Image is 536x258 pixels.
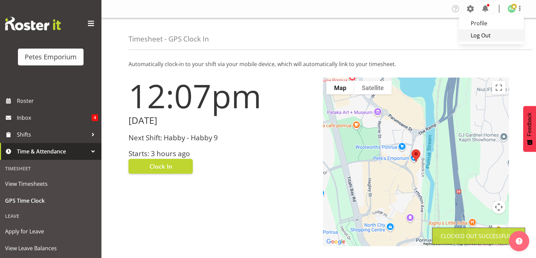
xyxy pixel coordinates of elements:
[129,78,315,114] h1: 12:07pm
[129,134,315,142] h3: Next Shift: Habby - Habby 9
[354,81,392,94] button: Show satellite imagery
[17,113,92,123] span: Inbox
[325,237,347,246] a: Open this area in Google Maps (opens a new window)
[441,232,517,240] div: Clocked out Successfully
[129,159,193,174] button: Clock In
[5,17,61,30] img: Rosterit website logo
[25,52,77,62] div: Petes Emporium
[2,162,100,175] div: Timesheet
[17,130,88,140] span: Shifts
[516,238,522,245] img: help-xxl-2.png
[5,196,96,206] span: GPS Time Clock
[492,200,506,214] button: Map camera controls
[129,115,315,126] h2: [DATE]
[492,225,506,238] button: Drag Pegman onto the map to open Street View
[129,35,209,43] h4: Timesheet - GPS Clock In
[17,96,98,106] span: Roster
[527,113,533,136] span: Feedback
[325,237,347,246] img: Google
[5,243,96,253] span: View Leave Balances
[5,226,96,236] span: Apply for Leave
[459,17,524,29] a: Profile
[508,5,516,13] img: ruth-robertson-taylor722.jpg
[2,223,100,240] a: Apply for Leave
[523,106,536,152] button: Feedback - Show survey
[92,114,98,121] span: 4
[492,81,506,94] button: Toggle fullscreen view
[326,81,354,94] button: Show street map
[2,192,100,209] a: GPS Time Clock
[2,209,100,223] div: Leave
[149,162,172,171] span: Clock In
[2,240,100,257] a: View Leave Balances
[5,179,96,189] span: View Timesheets
[17,146,88,156] span: Time & Attendance
[129,150,315,157] h3: Starts: 3 hours ago
[129,60,509,68] p: Automatically clock-in to your shift via your mobile device, which will automatically link to you...
[2,175,100,192] a: View Timesheets
[423,241,452,246] button: Keyboard shortcuts
[459,29,524,41] a: Log Out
